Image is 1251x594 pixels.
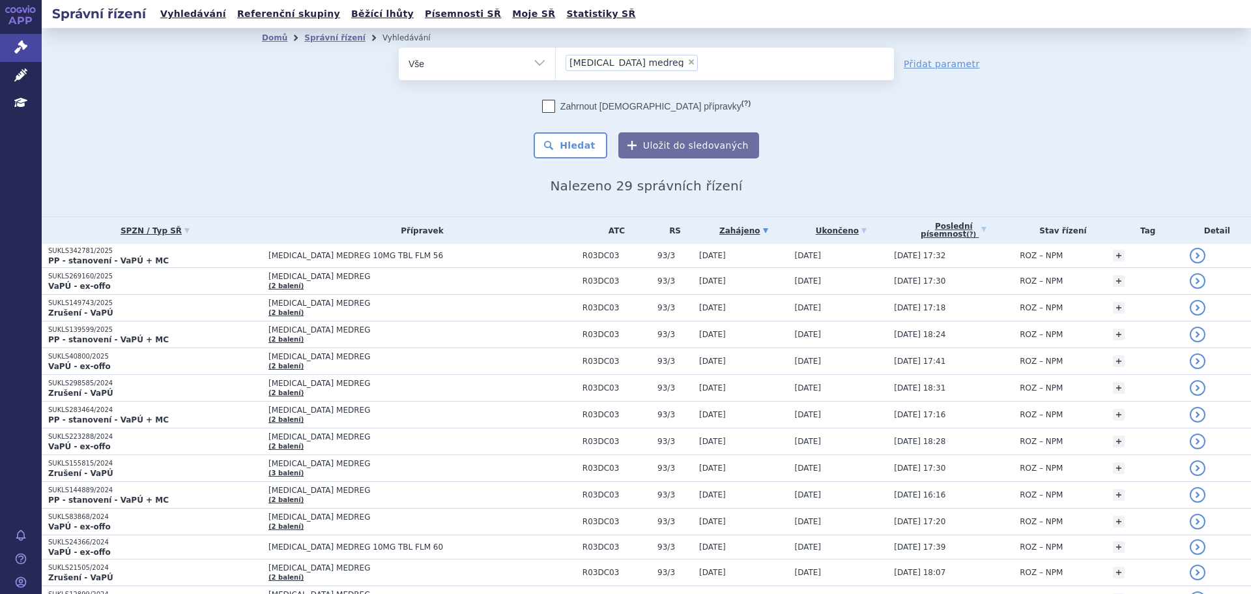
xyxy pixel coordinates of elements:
[1190,514,1205,529] a: detail
[1113,462,1125,474] a: +
[534,132,607,158] button: Hledat
[794,464,821,473] span: [DATE]
[618,132,759,158] button: Uložit do sledovaných
[268,379,576,388] span: [MEDICAL_DATA] MEDREG
[48,308,113,318] strong: Zrušení - VaPÚ
[576,217,651,244] th: ATC
[1113,541,1125,553] a: +
[48,563,262,572] p: SUKLS21505/2024
[582,276,651,286] span: R03DC03
[1020,410,1063,419] span: ROZ – NPM
[1113,355,1125,367] a: +
[48,256,169,265] strong: PP - stanovení - VaPÚ + MC
[48,389,113,398] strong: Zrušení - VaPÚ
[894,303,945,312] span: [DATE] 17:18
[1113,567,1125,578] a: +
[894,517,945,526] span: [DATE] 17:20
[1113,409,1125,421] a: +
[657,542,693,552] span: 93/3
[894,383,945,393] span: [DATE] 18:31
[48,522,111,531] strong: VaPÚ - ex-offo
[657,568,693,577] span: 93/3
[268,486,576,495] span: [MEDICAL_DATA] MEDREG
[657,357,693,366] span: 93/3
[268,363,304,370] a: (2 balení)
[794,330,821,339] span: [DATE]
[233,5,344,23] a: Referenční skupiny
[699,437,726,446] span: [DATE]
[894,437,945,446] span: [DATE] 18:28
[1020,517,1063,526] span: ROZ – NPM
[268,496,304,503] a: (2 balení)
[48,442,111,451] strong: VaPÚ - ex-offo
[904,57,980,70] a: Přidat parametr
[699,410,726,419] span: [DATE]
[657,410,693,419] span: 93/3
[550,178,742,194] span: Nalezeno 29 správních řízení
[268,443,304,450] a: (2 balení)
[1020,437,1063,446] span: ROZ – NPM
[1020,276,1063,286] span: ROZ – NPM
[794,383,821,393] span: [DATE]
[347,5,418,23] a: Běžící lhůty
[1106,217,1183,244] th: Tag
[582,517,651,526] span: R03DC03
[48,432,262,441] p: SUKLS223288/2024
[794,251,821,260] span: [DATE]
[268,563,576,572] span: [MEDICAL_DATA] MEDREG
[1190,353,1205,369] a: detail
[48,486,262,495] p: SUKLS144889/2024
[1113,250,1125,261] a: +
[1020,357,1063,366] span: ROZ – NPM
[1113,302,1125,314] a: +
[894,542,945,552] span: [DATE] 17:39
[894,357,945,366] span: [DATE] 17:41
[508,5,559,23] a: Moje SŘ
[741,99,751,108] abbr: (?)
[1020,251,1063,260] span: ROZ – NPM
[48,496,169,505] strong: PP - stanovení - VaPÚ + MC
[1013,217,1106,244] th: Stav řízení
[582,251,651,260] span: R03DC03
[794,437,821,446] span: [DATE]
[582,383,651,393] span: R03DC03
[794,542,821,552] span: [DATE]
[582,568,651,577] span: R03DC03
[304,33,366,42] a: Správní řízení
[582,542,651,552] span: R03DC03
[48,538,262,547] p: SUKLS24366/2024
[1020,568,1063,577] span: ROZ – NPM
[48,379,262,388] p: SUKLS298585/2024
[1190,273,1205,289] a: detail
[1190,248,1205,263] a: detail
[268,309,304,316] a: (2 balení)
[48,325,262,334] p: SUKLS139599/2025
[657,464,693,473] span: 93/3
[582,437,651,446] span: R03DC03
[699,464,726,473] span: [DATE]
[262,217,576,244] th: Přípravek
[894,568,945,577] span: [DATE] 18:07
[1190,327,1205,342] a: detail
[1113,329,1125,340] a: +
[894,490,945,499] span: [DATE] 16:16
[794,490,821,499] span: [DATE]
[268,469,304,477] a: (3 balení)
[651,217,693,244] th: RS
[582,357,651,366] span: R03DC03
[582,490,651,499] span: R03DC03
[657,330,693,339] span: 93/3
[156,5,230,23] a: Vyhledávání
[582,410,651,419] span: R03DC03
[794,357,821,366] span: [DATE]
[48,415,169,424] strong: PP - stanovení - VaPÚ + MC
[699,568,726,577] span: [DATE]
[48,469,113,478] strong: Zrušení - VaPÚ
[699,357,726,366] span: [DATE]
[699,276,726,286] span: [DATE]
[1113,382,1125,394] a: +
[702,54,709,70] input: [MEDICAL_DATA] medreg
[699,330,726,339] span: [DATE]
[268,325,576,334] span: [MEDICAL_DATA] MEDREG
[1020,490,1063,499] span: ROZ – NPM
